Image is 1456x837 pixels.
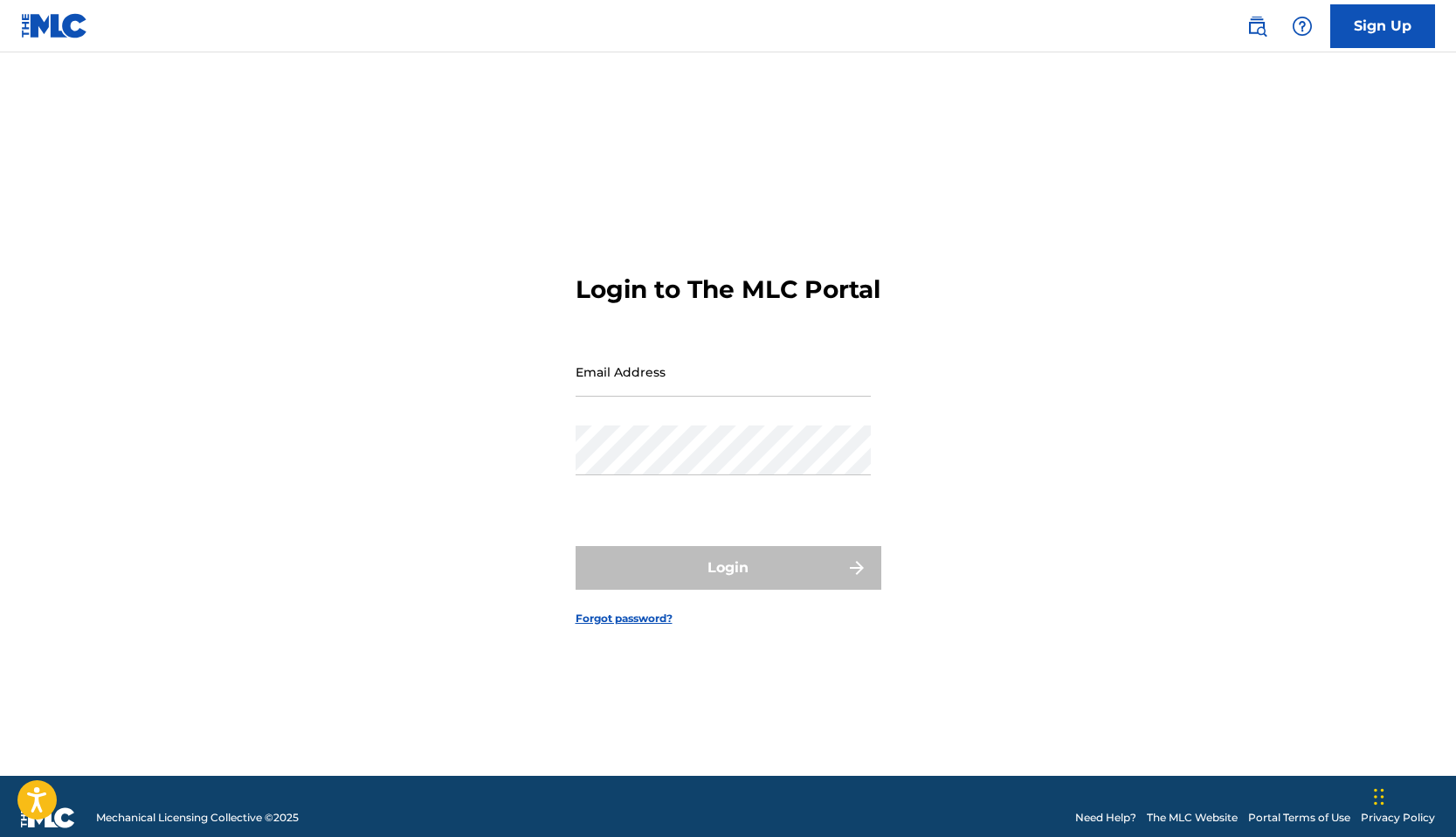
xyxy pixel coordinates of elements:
h3: Login to The MLC Portal [576,274,880,305]
img: MLC Logo [21,13,88,38]
div: Drag [1374,771,1384,823]
a: The MLC Website [1147,810,1238,826]
a: Forgot password? [576,611,673,626]
img: help [1292,16,1313,37]
a: Privacy Policy [1361,810,1435,826]
a: Sign Up [1330,4,1435,48]
div: Help [1285,9,1320,44]
img: logo [21,807,75,828]
iframe: Chat Widget [1369,753,1456,837]
span: Mechanical Licensing Collective © 2025 [96,810,299,826]
a: Portal Terms of Use [1248,810,1350,826]
a: Public Search [1239,9,1274,44]
a: Need Help? [1075,810,1136,826]
img: search [1246,16,1267,37]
